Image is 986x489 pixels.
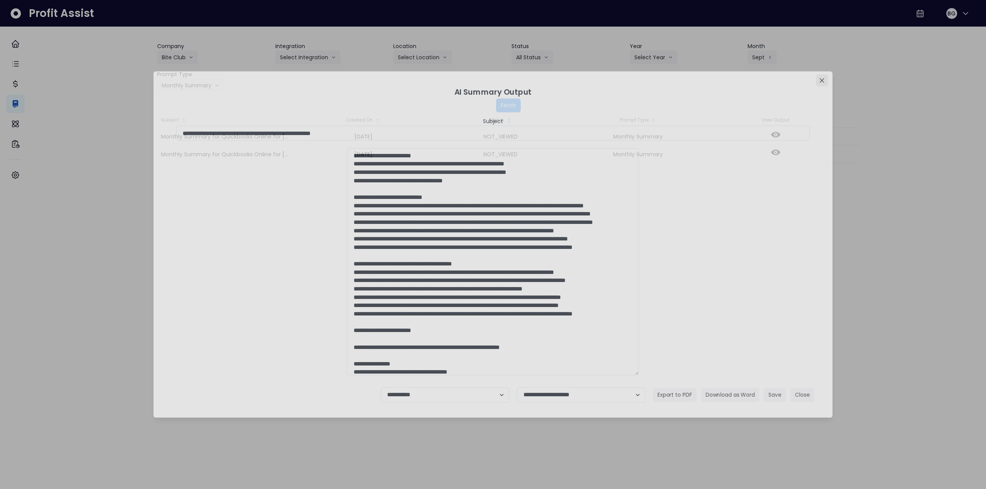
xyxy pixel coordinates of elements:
header: AI Summary Output [163,80,823,104]
button: Download as Word [701,388,760,402]
button: Close [790,388,814,402]
button: Close [816,74,828,86]
button: Save [764,388,786,402]
button: Export to PDF [653,388,696,402]
header: Subject [483,117,503,125]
